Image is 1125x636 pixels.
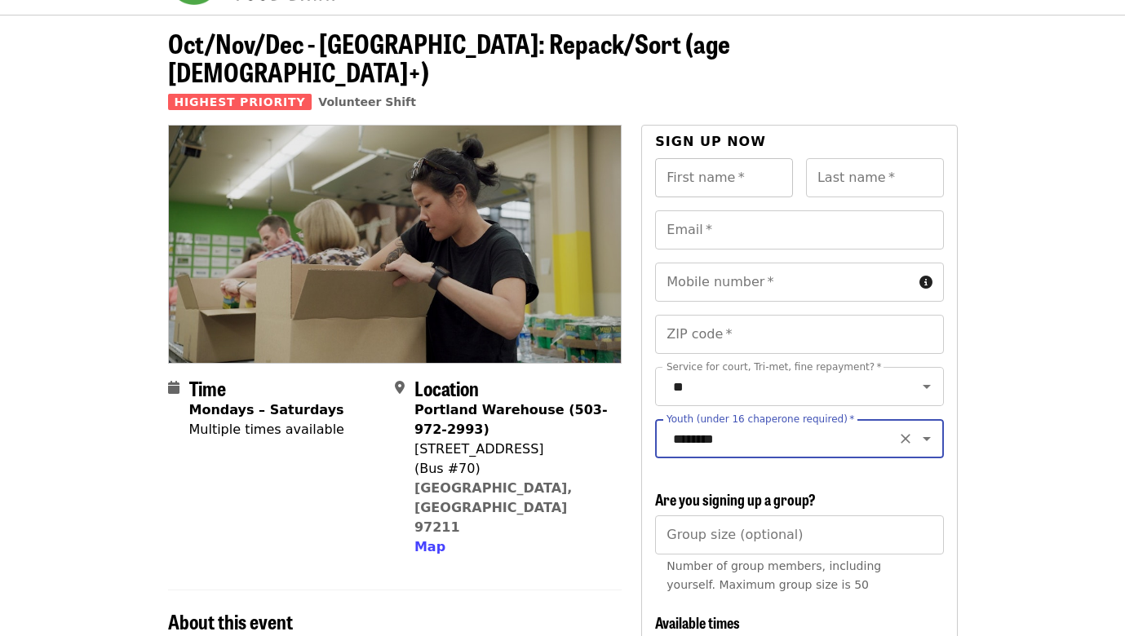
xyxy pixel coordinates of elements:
span: Map [414,539,445,554]
label: Service for court, Tri-met, fine repayment? [667,362,882,372]
span: Are you signing up a group? [655,488,816,510]
button: Clear [894,427,917,450]
a: [GEOGRAPHIC_DATA], [GEOGRAPHIC_DATA] 97211 [414,480,573,535]
button: Open [915,375,938,398]
a: Volunteer Shift [318,95,416,108]
img: Oct/Nov/Dec - Portland: Repack/Sort (age 8+) organized by Oregon Food Bank [169,126,622,362]
i: map-marker-alt icon [395,380,405,395]
strong: Portland Warehouse (503-972-2993) [414,402,608,437]
button: Map [414,537,445,557]
span: Sign up now [655,134,766,149]
i: calendar icon [168,380,179,395]
span: About this event [168,607,293,635]
div: Multiple times available [189,420,344,439]
span: Available times [655,612,740,633]
i: circle-info icon [919,275,932,290]
div: (Bus #70) [414,459,609,479]
input: [object Object] [655,515,943,554]
strong: Mondays – Saturdays [189,402,344,417]
span: Number of group members, including yourself. Maximum group size is 50 [667,559,881,591]
span: Location [414,373,479,402]
span: Highest Priority [168,94,312,110]
input: Email [655,210,943,250]
input: Last name [806,158,944,197]
input: ZIP code [655,315,943,354]
div: [STREET_ADDRESS] [414,439,609,459]
label: Youth (under 16 chaperone required) [667,414,854,424]
span: Time [189,373,226,402]
input: First name [655,158,793,197]
span: Oct/Nov/Dec - [GEOGRAPHIC_DATA]: Repack/Sort (age [DEMOGRAPHIC_DATA]+) [168,24,730,91]
button: Open [915,427,938,450]
input: Mobile number [655,263,912,302]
